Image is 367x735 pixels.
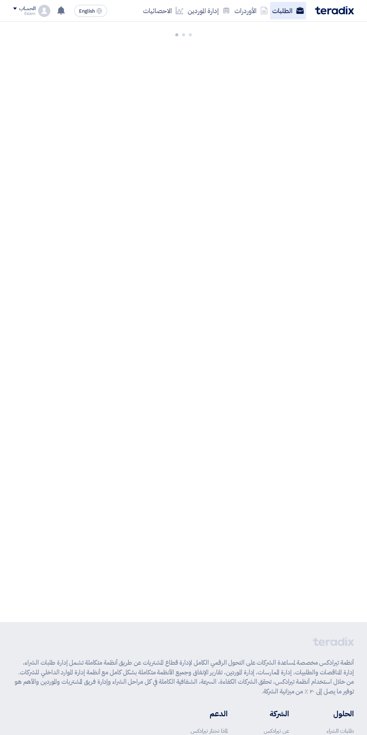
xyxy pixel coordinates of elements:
li: الدعم [190,708,228,719]
a: طلبات الشراء [327,727,354,735]
button: English [74,5,107,17]
li: الحلول [312,708,354,719]
span: English [79,9,95,14]
a: الاحصائيات [141,2,185,19]
a: الأوردرات [232,2,270,19]
div: الحساب [19,6,35,12]
img: Teradix logo [315,6,354,15]
li: الشركة [250,708,289,719]
a: عن تيرادكس [264,727,289,735]
a: لماذا تختار تيرادكس [191,727,228,735]
img: profile_test.png [38,5,50,17]
p: أنظمة تيرادكس مخصصة لمساعدة الشركات على التحول الرقمي الكامل لإدارة قطاع المشتريات عن طريق أنظمة ... [13,658,354,696]
div: Eslam [13,12,35,16]
a: الطلبات [270,2,306,19]
a: إدارة الموردين [185,2,232,19]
